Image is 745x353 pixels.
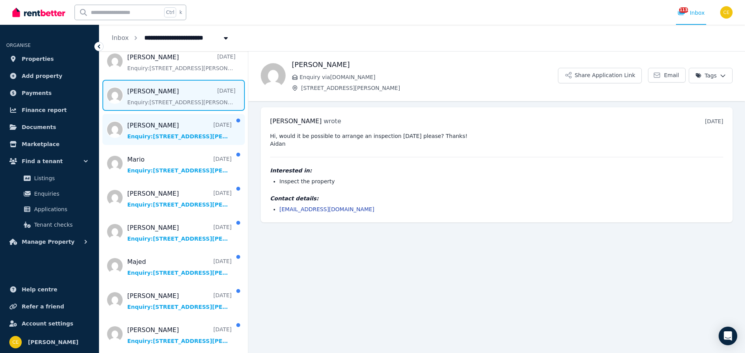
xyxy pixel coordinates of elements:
[127,53,236,72] a: [PERSON_NAME][DATE]Enquiry:[STREET_ADDRESS][PERSON_NAME].
[301,84,558,92] span: [STREET_ADDRESS][PERSON_NAME]
[6,136,93,152] a: Marketplace
[12,7,65,18] img: RentBetter
[270,117,322,125] span: [PERSON_NAME]
[127,223,232,243] a: [PERSON_NAME][DATE]Enquiry:[STREET_ADDRESS][PERSON_NAME].
[127,155,232,174] a: Mario[DATE]Enquiry:[STREET_ADDRESS][PERSON_NAME].
[6,282,93,297] a: Help centre
[22,88,52,98] span: Payments
[22,54,54,64] span: Properties
[6,153,93,169] button: Find a tenant
[270,132,723,148] pre: Hi, would it be possible to arrange an inspection [DATE] please? Thanks! Aidan
[695,72,717,79] span: Tags
[6,234,93,250] button: Manage Property
[22,302,64,311] span: Refer a friend
[127,87,236,106] a: [PERSON_NAME][DATE]Enquiry:[STREET_ADDRESS][PERSON_NAME].
[6,119,93,135] a: Documents
[99,25,242,51] nav: Breadcrumb
[22,319,73,328] span: Account settings
[279,177,723,185] li: Inspect the property
[22,157,63,166] span: Find a tenant
[22,139,59,149] span: Marketplace
[34,174,87,183] span: Listings
[6,316,93,331] a: Account settings
[34,189,87,198] span: Enquiries
[127,325,232,345] a: [PERSON_NAME][DATE]Enquiry:[STREET_ADDRESS][PERSON_NAME].
[34,220,87,229] span: Tenant checks
[127,121,232,140] a: [PERSON_NAME][DATE]Enquiry:[STREET_ADDRESS][PERSON_NAME].
[127,291,232,311] a: [PERSON_NAME][DATE]Enquiry:[STREET_ADDRESS][PERSON_NAME].
[279,206,374,212] a: [EMAIL_ADDRESS][DOMAIN_NAME]
[6,43,31,48] span: ORGANISE
[679,7,688,13] span: 11138
[22,285,57,294] span: Help centre
[164,7,176,17] span: Ctrl
[9,217,90,232] a: Tenant checks
[300,73,558,81] span: Enquiry via [DOMAIN_NAME]
[127,257,232,277] a: Majed[DATE]Enquiry:[STREET_ADDRESS][PERSON_NAME].
[6,85,93,101] a: Payments
[22,71,62,81] span: Add property
[292,59,558,70] h1: [PERSON_NAME]
[34,205,87,214] span: Applications
[6,51,93,67] a: Properties
[720,6,733,19] img: Chris Ellsmore
[324,117,341,125] span: wrote
[22,105,67,115] span: Finance report
[6,68,93,84] a: Add property
[705,118,723,124] time: [DATE]
[689,68,733,83] button: Tags
[9,336,22,348] img: Chris Ellsmore
[22,237,74,246] span: Manage Property
[112,34,129,41] a: Inbox
[9,186,90,201] a: Enquiries
[719,327,737,345] div: Open Intercom Messenger
[179,9,182,15] span: k
[6,102,93,118] a: Finance report
[22,122,56,132] span: Documents
[677,9,705,17] div: Inbox
[270,195,723,202] h4: Contact details:
[261,63,286,88] img: Aidan Biggar
[558,68,642,83] button: Share Application Link
[28,338,78,347] span: [PERSON_NAME]
[9,170,90,186] a: Listings
[127,189,232,208] a: [PERSON_NAME][DATE]Enquiry:[STREET_ADDRESS][PERSON_NAME].
[648,68,686,83] a: Email
[9,201,90,217] a: Applications
[6,299,93,314] a: Refer a friend
[270,167,723,174] h4: Interested in:
[664,71,679,79] span: Email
